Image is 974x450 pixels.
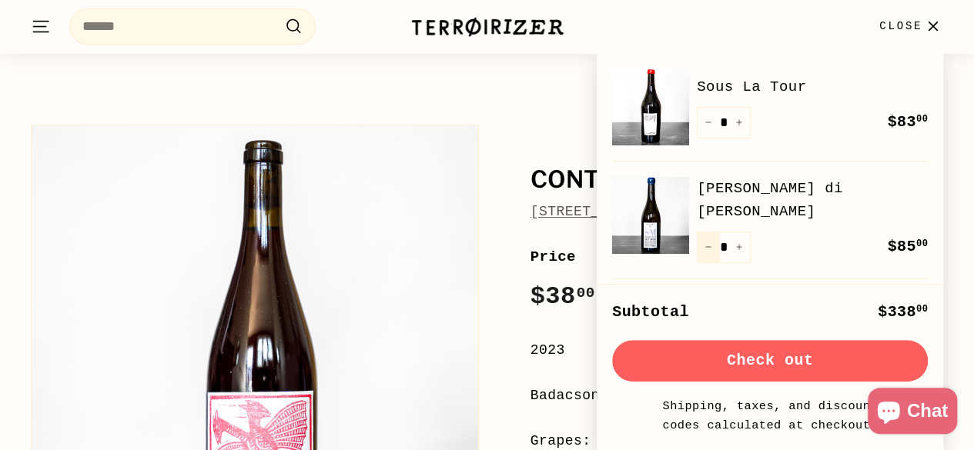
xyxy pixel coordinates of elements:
sup: 00 [576,285,594,302]
div: 2023 [531,339,944,362]
img: Sous La Tour [612,68,689,145]
span: $85 [887,238,928,255]
label: Price [531,245,944,268]
button: Check out [612,340,928,382]
sup: 00 [916,114,928,125]
a: [STREET_ADDRESS] [531,204,669,219]
button: Reduce item quantity by one [697,232,720,263]
inbox-online-store-chat: Shopify online store chat [863,388,962,438]
small: Shipping, taxes, and discount codes calculated at checkout. [658,397,882,435]
sup: 00 [916,304,928,315]
span: $38 [531,282,595,311]
div: Badacsony - Szent György, [GEOGRAPHIC_DATA] [531,385,944,407]
sup: 00 [916,238,928,249]
div: Subtotal [612,300,689,325]
button: Increase item quantity by one [728,232,751,263]
img: Bianco di Contrada SM [612,177,689,254]
span: $83 [887,113,928,131]
h1: Controlled Chaos [531,167,944,193]
div: $338 [878,300,928,325]
button: Close [870,4,952,49]
a: Sous La Tour [697,75,928,98]
a: [PERSON_NAME] di [PERSON_NAME] [697,177,928,224]
button: Reduce item quantity by one [697,107,720,138]
button: Increase item quantity by one [728,107,751,138]
span: Close [879,18,922,35]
